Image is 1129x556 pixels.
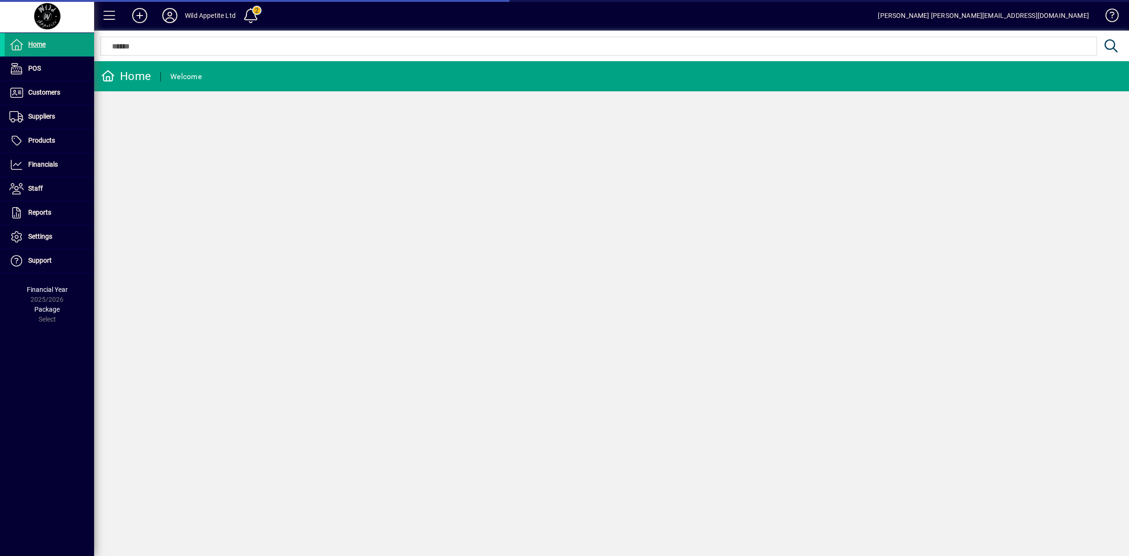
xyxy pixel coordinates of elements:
[28,89,60,96] span: Customers
[5,153,94,177] a: Financials
[28,64,41,72] span: POS
[5,249,94,273] a: Support
[1098,2,1117,32] a: Knowledge Base
[5,81,94,105] a: Customers
[28,185,43,192] span: Staff
[28,113,55,120] span: Suppliers
[28,257,52,264] span: Support
[27,286,68,293] span: Financial Year
[5,225,94,249] a: Settings
[28,209,51,216] span: Reports
[5,129,94,153] a: Products
[5,57,94,81] a: POS
[125,7,155,24] button: Add
[5,105,94,129] a: Suppliers
[28,137,55,144] span: Products
[170,69,202,84] div: Welcome
[28,233,52,240] span: Settings
[101,69,151,84] div: Home
[185,8,236,23] div: Wild Appetite Ltd
[5,201,94,225] a: Reports
[28,161,58,168] span: Financials
[155,7,185,24] button: Profile
[34,306,60,313] span: Package
[5,177,94,201] a: Staff
[28,40,46,48] span: Home
[878,8,1089,23] div: [PERSON_NAME] [PERSON_NAME][EMAIL_ADDRESS][DOMAIN_NAME]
